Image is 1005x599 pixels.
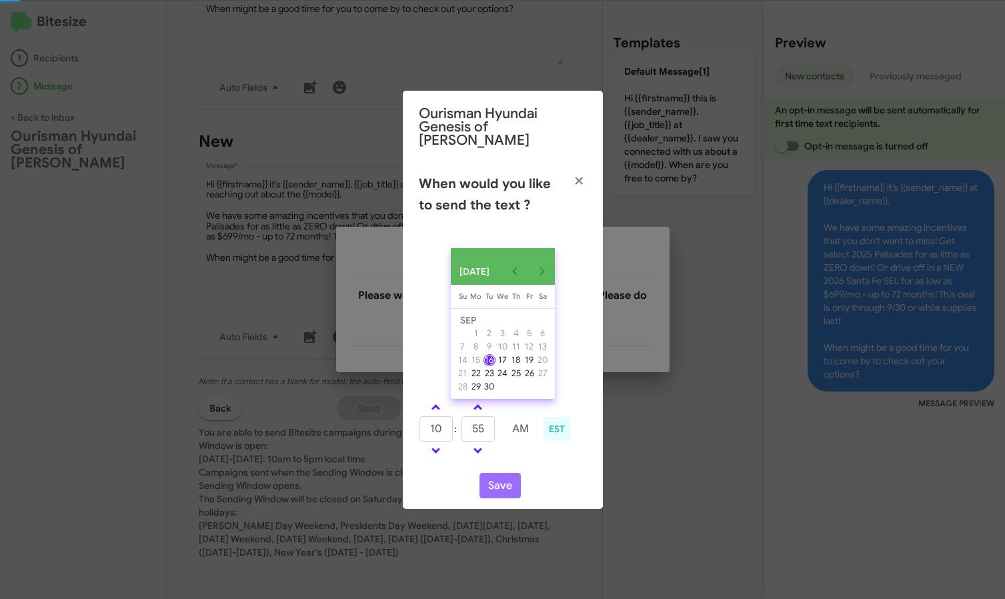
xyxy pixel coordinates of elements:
[523,327,536,340] button: September 5, 2025
[470,354,482,366] div: 15
[483,328,495,340] div: 2
[457,341,469,353] div: 7
[483,380,496,394] button: September 30, 2025
[459,259,489,283] span: [DATE]
[510,354,523,367] button: September 18, 2025
[485,291,493,301] span: Tu
[483,368,495,380] div: 23
[483,354,496,367] button: September 16, 2025
[453,416,461,442] td: :
[469,380,483,394] button: September 29, 2025
[469,327,483,340] button: September 1, 2025
[544,417,570,441] div: EST
[470,291,481,301] span: Mo
[469,340,483,354] button: September 8, 2025
[449,258,502,285] button: Choose month and year
[483,327,496,340] button: September 2, 2025
[526,291,533,301] span: Fr
[459,291,467,301] span: Su
[523,367,536,380] button: September 26, 2025
[537,354,549,366] div: 20
[524,354,536,366] div: 19
[470,328,482,340] div: 1
[469,367,483,380] button: September 22, 2025
[497,341,509,353] div: 10
[510,340,523,354] button: September 11, 2025
[456,380,469,394] button: September 28, 2025
[536,340,550,354] button: September 13, 2025
[496,340,510,354] button: September 10, 2025
[456,367,469,380] button: September 21, 2025
[461,416,495,442] input: MM
[457,354,469,366] div: 14
[510,367,523,380] button: September 25, 2025
[537,328,549,340] div: 6
[419,173,562,216] h2: When would you like to send the text ?
[457,368,469,380] div: 21
[479,473,521,498] button: Save
[469,354,483,367] button: September 15, 2025
[510,368,522,380] div: 25
[502,258,529,285] button: Previous month
[496,367,510,380] button: September 24, 2025
[529,258,556,285] button: Next month
[524,341,536,353] div: 12
[537,368,549,380] div: 27
[470,368,482,380] div: 22
[483,341,495,353] div: 9
[536,354,550,367] button: September 20, 2025
[496,327,510,340] button: September 3, 2025
[510,341,522,353] div: 11
[483,367,496,380] button: September 23, 2025
[483,354,495,366] div: 16
[497,354,509,366] div: 17
[523,354,536,367] button: September 19, 2025
[497,328,509,340] div: 3
[419,416,453,442] input: HH
[456,314,550,327] td: SEP
[483,340,496,354] button: September 9, 2025
[483,381,495,393] div: 30
[457,381,469,393] div: 28
[539,291,547,301] span: Sa
[470,381,482,393] div: 29
[456,354,469,367] button: September 14, 2025
[403,91,603,163] div: Ourisman Hyundai Genesis of [PERSON_NAME]
[504,416,538,442] button: AM
[523,340,536,354] button: September 12, 2025
[510,354,522,366] div: 18
[456,340,469,354] button: September 7, 2025
[497,291,508,301] span: We
[537,341,549,353] div: 13
[524,328,536,340] div: 5
[536,367,550,380] button: September 27, 2025
[524,368,536,380] div: 26
[470,341,482,353] div: 8
[510,327,523,340] button: September 4, 2025
[536,327,550,340] button: September 6, 2025
[512,291,520,301] span: Th
[497,368,509,380] div: 24
[510,328,522,340] div: 4
[496,354,510,367] button: September 17, 2025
